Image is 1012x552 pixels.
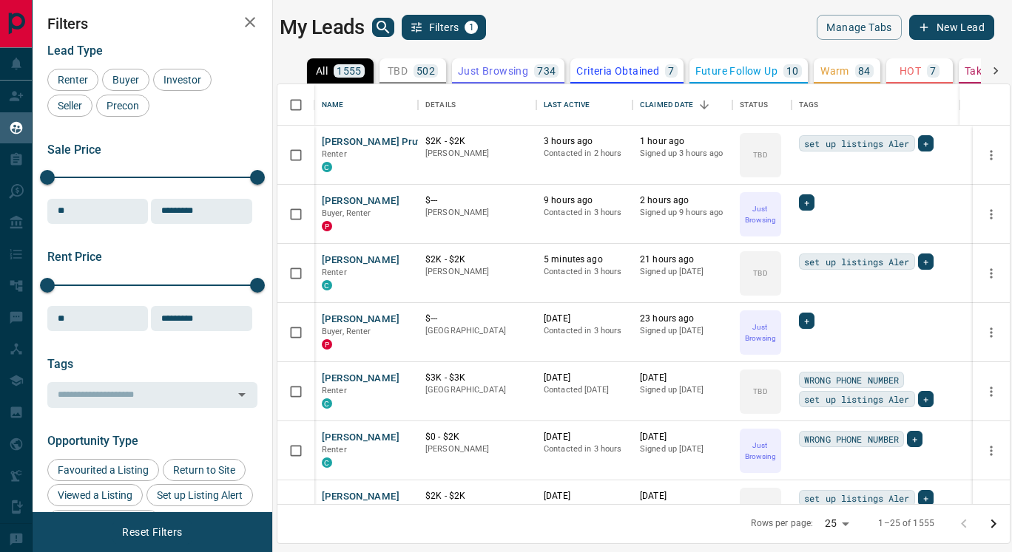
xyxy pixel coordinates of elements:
p: Signed up [DATE] [640,443,725,455]
div: Status [740,84,768,126]
p: Warm [820,66,849,76]
p: [PERSON_NAME] [425,148,529,160]
span: Renter [322,445,347,454]
p: 1555 [337,66,362,76]
span: Seller [53,100,87,112]
p: TBD [753,268,767,279]
p: [DATE] [544,490,625,502]
p: Contacted 17 hours ago [544,502,625,525]
button: New Lead [909,15,994,40]
div: property.ca [322,339,332,350]
span: Renter [322,268,347,277]
div: 25 [819,513,854,534]
p: Signed up [DATE] [640,502,725,514]
span: Tags [47,357,73,371]
div: Return to Site [163,459,246,481]
span: Lead Type [47,44,103,58]
span: WRONG PHONE NUMBER [804,372,899,387]
span: WRONG PHONE NUMBER [804,432,899,446]
button: [PERSON_NAME] [322,490,399,504]
p: $0 - $2K [425,431,529,443]
button: more [980,262,1002,284]
div: condos.ca [322,280,332,290]
p: 21 hours ago [640,253,725,266]
div: Last Active [536,84,632,126]
h1: My Leads [280,16,365,39]
div: + [799,194,814,211]
p: Contacted in 3 hours [544,443,625,455]
div: condos.ca [322,398,332,409]
p: $--- [425,313,529,325]
div: Renter [47,69,98,91]
p: Contacted in 3 hours [544,325,625,337]
p: 84 [858,66,871,76]
p: Contacted in 3 hours [544,266,625,278]
button: more [980,144,1002,166]
p: 2 hours ago [640,194,725,207]
p: Rows per page: [751,517,813,530]
p: [PERSON_NAME] [425,443,529,455]
span: Sale Price [47,143,101,157]
div: Buyer [102,69,149,91]
div: Claimed Date [632,84,732,126]
button: Sort [694,95,715,115]
button: Reset Filters [112,519,192,545]
p: [PERSON_NAME] [425,207,529,219]
p: $--- [425,194,529,207]
p: Signed up [DATE] [640,384,725,396]
p: Contacted [DATE] [544,384,625,396]
p: $2K - $2K [425,253,529,266]
span: Favourited a Listing [53,464,154,476]
div: Details [418,84,536,126]
button: more [980,321,1002,344]
p: 1–25 of 1555 [878,517,934,530]
span: Precon [101,100,144,112]
span: Return to Site [168,464,240,476]
p: Future Follow Up [695,66,777,76]
p: Criteria Obtained [576,66,659,76]
span: Renter [322,386,347,395]
p: [DATE] [640,372,725,384]
div: Precon [96,95,149,117]
span: Viewed a Listing [53,489,138,501]
p: [PERSON_NAME] [425,502,529,514]
p: [GEOGRAPHIC_DATA] [425,325,529,337]
button: [PERSON_NAME] [322,431,399,445]
span: set up listings Aler [804,136,910,151]
button: [PERSON_NAME] [322,253,399,268]
button: more [980,440,1002,462]
div: + [918,253,934,270]
span: Buyer, Renter [322,208,371,218]
span: + [804,313,809,328]
button: Open [232,384,252,405]
div: + [907,431,922,447]
span: Investor [158,74,206,86]
div: condos.ca [322,457,332,468]
p: [DATE] [544,431,625,443]
div: Investor [153,69,212,91]
p: 734 [537,66,556,76]
p: $2K - $2K [425,490,529,502]
p: 502 [416,66,435,76]
p: 3 hours ago [544,135,625,148]
p: Just Browsing [741,440,780,462]
p: Just Browsing [458,66,528,76]
button: Go to next page [979,509,1008,539]
button: Filters1 [402,15,487,40]
p: $3K - $3K [425,372,529,384]
h2: Filters [47,15,257,33]
span: + [923,491,928,505]
span: Buyer, Renter [322,327,371,336]
p: Signed up [DATE] [640,325,725,337]
div: Name [314,84,418,126]
div: condos.ca [322,162,332,172]
p: TBD [388,66,408,76]
p: TBD [753,386,767,397]
span: Renter [322,149,347,159]
span: set up listings Aler [804,392,910,406]
div: + [918,391,934,407]
div: + [918,490,934,506]
span: Rent Price [47,250,102,264]
p: HOT [900,66,921,76]
span: set up listings Aler [804,491,910,505]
